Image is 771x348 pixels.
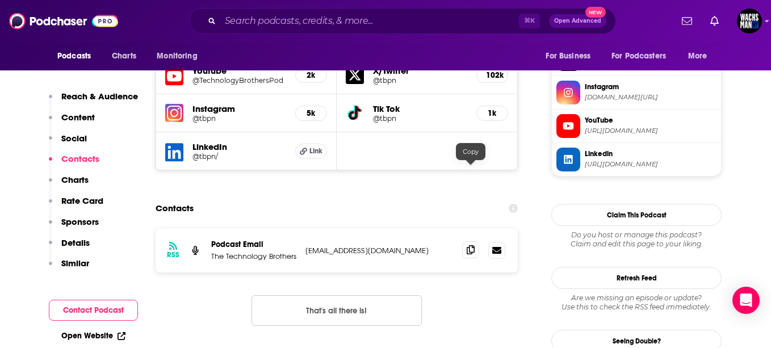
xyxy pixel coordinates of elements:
a: YouTube[URL][DOMAIN_NAME] [556,114,716,138]
span: Linkedin [585,149,716,159]
span: Link [309,146,322,156]
h5: LinkedIn [192,141,286,152]
span: For Podcasters [611,48,666,64]
a: Instagram[DOMAIN_NAME][URL] [556,81,716,104]
h3: RSS [167,250,179,259]
button: Claim This Podcast [551,204,722,226]
a: @tbpn [192,114,286,123]
a: Link [295,144,327,158]
button: open menu [149,45,212,67]
span: YouTube [585,115,716,125]
p: Rate Card [61,195,103,206]
span: Do you host or manage this podcast? [551,230,722,240]
p: Similar [61,258,89,269]
p: Reach & Audience [61,91,138,102]
button: open menu [680,45,722,67]
p: Social [61,133,87,144]
span: For Business [546,48,590,64]
p: The Technology Brothers [211,251,296,261]
button: Reach & Audience [49,91,138,112]
p: Details [61,237,90,248]
button: Open AdvancedNew [549,14,606,28]
h5: Tik Tok [373,103,467,114]
p: Sponsors [61,216,99,227]
span: Monitoring [157,48,197,64]
span: New [585,7,606,18]
button: Refresh Feed [551,267,722,289]
span: Open Advanced [554,18,601,24]
img: User Profile [737,9,762,33]
span: Charts [112,48,136,64]
button: Contact Podcast [49,300,138,321]
p: Contacts [61,153,99,164]
button: Details [49,237,90,258]
span: https://www.linkedin.com/company/tbpn/ [585,160,716,169]
p: [EMAIL_ADDRESS][DOMAIN_NAME] [305,246,453,255]
h5: X/Twitter [373,65,467,76]
p: Content [61,112,95,123]
button: open menu [604,45,682,67]
h5: Instagram [192,103,286,114]
span: Logged in as WachsmanNY [737,9,762,33]
div: Are we missing an episode or update? Use this to check the RSS feed immediately. [551,294,722,312]
a: @tbpn/ [192,152,286,161]
button: Contacts [49,153,99,174]
span: ⌘ K [519,14,540,28]
button: Social [49,133,87,154]
img: iconImage [165,104,183,122]
a: @tbpn [373,114,467,123]
button: Similar [49,258,89,279]
span: Instagram [585,82,716,92]
a: Open Website [61,331,125,341]
h2: Contacts [156,198,194,219]
button: open menu [49,45,106,67]
button: Show profile menu [737,9,762,33]
a: Show notifications dropdown [677,11,697,31]
button: open menu [538,45,605,67]
div: Search podcasts, credits, & more... [189,8,616,34]
a: Charts [104,45,143,67]
button: Content [49,112,95,133]
button: Sponsors [49,216,99,237]
span: https://www.youtube.com/@TechnologyBrothersPod [585,127,716,135]
p: Charts [61,174,89,185]
h5: 102k [486,70,498,80]
button: Rate Card [49,195,103,216]
div: Copy [456,143,485,160]
div: Open Intercom Messenger [732,287,760,314]
button: Charts [49,174,89,195]
a: Show notifications dropdown [706,11,723,31]
h5: 5k [305,108,317,118]
button: Nothing here. [252,295,422,326]
img: Podchaser - Follow, Share and Rate Podcasts [9,10,118,32]
h5: Youtube [192,65,286,76]
a: Linkedin[URL][DOMAIN_NAME] [556,148,716,171]
a: @TechnologyBrothersPod [192,76,286,85]
h5: 1k [486,108,498,118]
span: Podcasts [57,48,91,64]
input: Search podcasts, credits, & more... [220,12,519,30]
div: Claim and edit this page to your liking. [551,230,722,249]
h5: 2k [305,70,317,80]
span: instagram.com/tbpn [585,93,716,102]
a: @tbpn [373,76,467,85]
p: Podcast Email [211,240,296,249]
span: More [688,48,707,64]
